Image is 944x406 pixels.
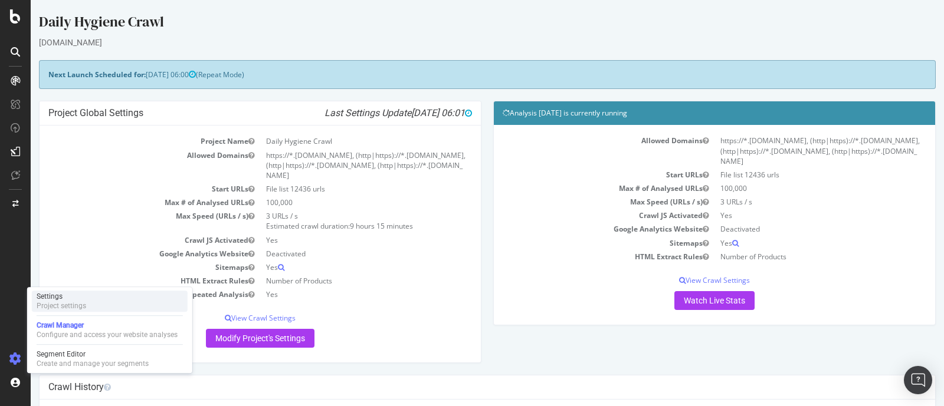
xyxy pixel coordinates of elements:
[381,107,441,118] span: [DATE] 06:01
[175,329,284,348] a: Modify Project's Settings
[472,236,684,250] td: Sitemaps
[32,348,188,369] a: Segment EditorCreate and manage your segments
[230,196,441,209] td: 100,000
[472,222,684,236] td: Google Analytics Website
[18,134,230,148] td: Project Name
[18,148,230,182] td: Allowed Domains
[472,168,684,181] td: Start URLs
[230,233,441,247] td: Yes
[644,291,724,310] a: Watch Live Stats
[8,60,905,89] div: (Repeat Mode)
[230,182,441,196] td: File list 12436 urls
[230,247,441,260] td: Deactivated
[230,288,441,301] td: Yes
[18,247,230,260] td: Google Analytics Website
[684,134,896,167] td: https://*.[DOMAIN_NAME], (http|https)://*.[DOMAIN_NAME], (http|https)://*.[DOMAIN_NAME], (http|ht...
[18,233,230,247] td: Crawl JS Activated
[684,195,896,209] td: 3 URLs / s
[472,107,896,119] h4: Analysis [DATE] is currently running
[472,134,684,167] td: Allowed Domains
[472,250,684,263] td: HTML Extract Rules
[18,70,115,80] strong: Next Launch Scheduled for:
[472,275,896,285] p: View Crawl Settings
[684,168,896,181] td: File list 12436 urls
[684,209,896,222] td: Yes
[684,236,896,250] td: Yes
[32,291,188,312] a: SettingsProject settings
[18,209,230,233] td: Max Speed (URLs / s)
[319,221,382,231] span: 9 hours 15 minutes
[18,274,230,288] td: HTML Extract Rules
[230,260,441,274] td: Yes
[472,195,684,209] td: Max Speed (URLs / s)
[115,70,165,80] span: [DATE] 06:00
[18,313,441,323] p: View Crawl Settings
[904,366,932,394] div: Open Intercom Messenger
[18,381,896,393] h4: Crawl History
[230,148,441,182] td: https://*.[DOMAIN_NAME], (http|https)://*.[DOMAIN_NAME], (http|https)://*.[DOMAIN_NAME], (http|ht...
[230,209,441,233] td: 3 URLs / s Estimated crawl duration:
[37,301,86,311] div: Project settings
[37,292,86,301] div: Settings
[8,12,905,37] div: Daily Hygiene Crawl
[294,107,441,119] i: Last Settings Update
[18,260,230,274] td: Sitemaps
[472,209,684,222] td: Crawl JS Activated
[230,274,441,288] td: Number of Products
[37,349,149,359] div: Segment Editor
[8,37,905,48] div: [DOMAIN_NAME]
[684,222,896,236] td: Deactivated
[472,181,684,195] td: Max # of Analysed URLs
[32,319,188,341] a: Crawl ManagerConfigure and access your website analyses
[37,330,178,339] div: Configure and access your website analyses
[37,359,149,368] div: Create and manage your segments
[18,196,230,209] td: Max # of Analysed URLs
[18,182,230,196] td: Start URLs
[684,181,896,195] td: 100,000
[230,134,441,148] td: Daily Hygiene Crawl
[684,250,896,263] td: Number of Products
[18,288,230,301] td: Repeated Analysis
[18,107,441,119] h4: Project Global Settings
[37,321,178,330] div: Crawl Manager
